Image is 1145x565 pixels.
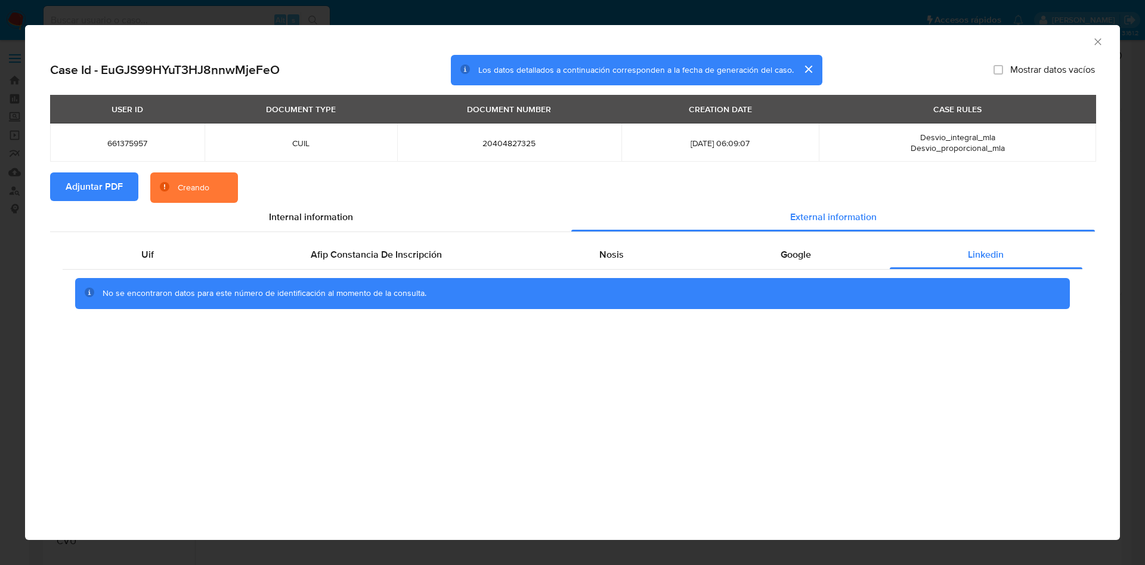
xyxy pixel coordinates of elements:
[311,248,442,261] span: Afip Constancia De Inscripción
[794,55,822,84] button: cerrar
[599,248,624,261] span: Nosis
[781,248,811,261] span: Google
[141,248,154,261] span: Uif
[63,240,1082,269] div: Detailed external info
[911,142,1005,154] span: Desvio_proporcional_mla
[790,210,877,224] span: External information
[682,99,759,119] div: CREATION DATE
[178,182,209,194] div: Creando
[25,25,1120,540] div: closure-recommendation-modal
[50,62,280,78] h2: Case Id - EuGJS99HYuT3HJ8nnwMjeFeO
[636,138,804,149] span: [DATE] 06:09:07
[460,99,558,119] div: DOCUMENT NUMBER
[50,172,138,201] button: Adjuntar PDF
[1092,36,1103,47] button: Cerrar ventana
[269,210,353,224] span: Internal information
[104,99,150,119] div: USER ID
[103,287,426,299] span: No se encontraron datos para este número de identificación al momento de la consulta.
[219,138,382,149] span: CUIL
[50,203,1095,231] div: Detailed info
[66,174,123,200] span: Adjuntar PDF
[926,99,989,119] div: CASE RULES
[994,65,1003,75] input: Mostrar datos vacíos
[968,248,1004,261] span: Linkedin
[1010,64,1095,76] span: Mostrar datos vacíos
[411,138,607,149] span: 20404827325
[64,138,190,149] span: 661375957
[920,131,995,143] span: Desvio_integral_mla
[478,64,794,76] span: Los datos detallados a continuación corresponden a la fecha de generación del caso.
[259,99,343,119] div: DOCUMENT TYPE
